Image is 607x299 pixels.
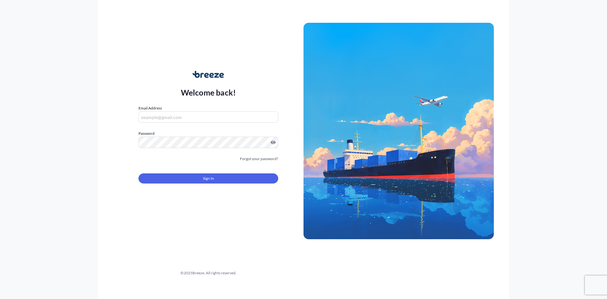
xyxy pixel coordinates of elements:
[113,270,303,276] div: © 2025 Breeze. All rights reserved.
[138,111,278,123] input: example@gmail.com
[138,130,278,137] label: Password
[240,156,278,162] a: Forgot your password?
[271,140,276,145] button: Show password
[138,105,162,111] label: Email Address
[203,175,214,182] span: Sign In
[181,87,236,97] p: Welcome back!
[138,173,278,184] button: Sign In
[303,23,494,239] img: Ship illustration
